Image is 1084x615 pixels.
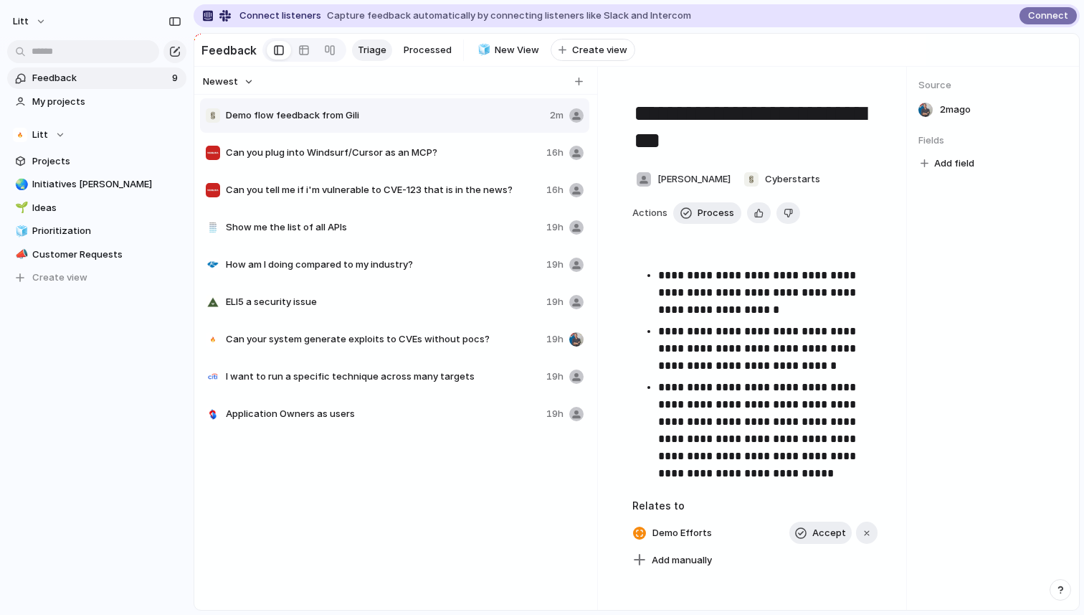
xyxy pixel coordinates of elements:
span: Accept [812,526,846,540]
a: My projects [7,91,186,113]
span: Source [918,78,1068,93]
a: 📣Customer Requests [7,244,186,266]
div: 🧊 [477,42,488,58]
button: [PERSON_NAME] [632,168,734,191]
button: 🧊 [13,224,27,238]
span: 19h [546,295,564,309]
span: ELI5 a security issue [226,295,541,309]
a: 🧊Prioritization [7,220,186,242]
span: 9 [172,71,181,85]
button: Litt [6,10,54,33]
button: Cyberstarts [740,168,824,191]
div: 🌱 [15,199,25,216]
span: Show me the list of all APIs [226,220,541,235]
span: Customer Requests [32,248,181,262]
a: Projects [7,151,186,172]
span: Add manually [652,553,712,568]
span: 19h [546,220,564,235]
span: Process [698,206,734,220]
span: Litt [13,14,29,29]
a: 🌱Ideas [7,197,186,219]
span: Newest [203,75,238,89]
a: Triage [352,39,392,61]
span: 16h [546,146,564,160]
span: Can you tell me if i'm vulnerable to CVE-123 that is in the news? [226,183,541,197]
span: 19h [546,258,564,272]
button: Litt [7,124,186,146]
span: Can your system generate exploits to CVEs without pocs? [226,332,541,347]
button: 📣 [13,248,27,262]
a: Processed [398,39,457,61]
span: Add field [934,156,974,171]
span: Demo flow feedback from Gili [226,108,544,123]
span: [PERSON_NAME] [657,172,731,187]
button: Newest [201,72,256,91]
span: How am I doing compared to my industry? [226,258,541,272]
span: Projects [32,154,181,169]
button: Create view [551,39,635,62]
h3: Relates to [632,498,878,513]
span: Ideas [32,201,181,215]
div: 🧊 [15,223,25,240]
button: Process [673,202,741,224]
button: Accept [789,522,852,545]
span: Actions [632,206,667,220]
a: Feedback9 [7,67,186,89]
span: 16h [546,183,564,197]
span: Can you plug into Windsurf/Cursor as an MCP? [226,146,541,160]
span: Connect listeners [239,9,321,23]
span: Initiatives [PERSON_NAME] [32,177,181,192]
span: Feedback [32,71,168,85]
button: 🌱 [13,201,27,215]
button: Connect [1019,7,1077,24]
button: Create view [7,267,186,288]
span: My projects [32,95,181,109]
button: Delete [776,202,800,224]
span: 19h [546,407,564,421]
button: 🧊 [475,43,490,57]
span: Fields [918,133,1068,148]
a: 🌏Initiatives [PERSON_NAME] [7,174,186,195]
button: 🌏 [13,177,27,192]
span: Application Owners as users [226,407,541,421]
button: Add field [918,154,976,173]
button: Add manually [627,550,718,571]
span: 19h [546,332,564,347]
span: I want to run a specific technique across many targets [226,370,541,384]
a: 🧊New View [470,39,545,61]
span: Demo Efforts [648,523,716,543]
span: 2m [550,108,564,123]
span: Capture feedback automatically by connecting listeners like Slack and Intercom [327,9,691,23]
span: Create view [32,271,87,285]
div: 📣 [15,246,25,263]
span: Litt [32,128,48,142]
h2: Feedback [201,42,257,59]
span: 19h [546,370,564,384]
span: New View [495,43,539,57]
span: Triage [358,43,386,57]
span: 2m ago [940,103,971,117]
span: Connect [1028,9,1068,23]
span: Create view [572,43,627,57]
span: Cyberstarts [765,172,820,187]
span: Processed [404,43,452,57]
span: Prioritization [32,224,181,238]
div: 🌏 [15,177,25,193]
